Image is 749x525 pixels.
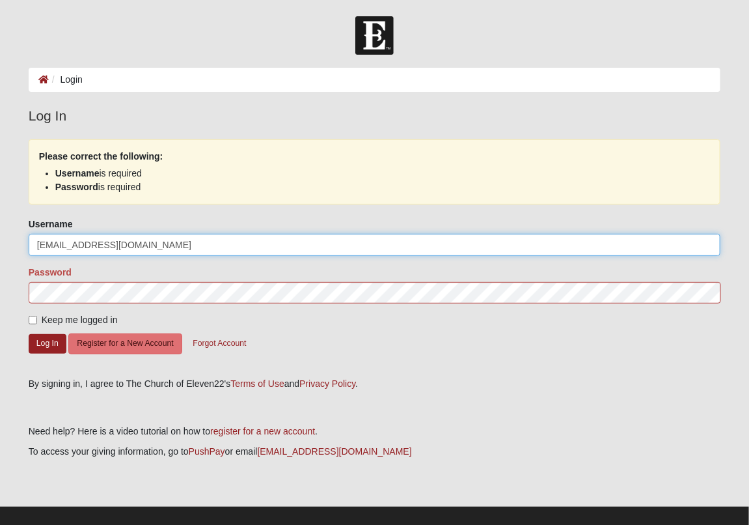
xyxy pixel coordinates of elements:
[29,266,72,279] label: Password
[29,445,720,459] p: To access your giving information, go to or email
[29,334,66,353] button: Log In
[29,218,73,231] label: Username
[68,333,182,354] button: Register for a New Account
[29,316,37,324] input: Keep me logged in
[355,16,394,55] img: Church of Eleven22 Logo
[55,182,98,192] strong: Password
[55,167,694,180] li: is required
[258,446,412,457] a: [EMAIL_ADDRESS][DOMAIN_NAME]
[210,426,315,436] a: register for a new account
[29,106,720,126] legend: Log In
[29,139,720,205] div: Please correct the following:
[189,446,225,457] a: PushPay
[29,425,720,438] p: Need help? Here is a video tutorial on how to .
[42,315,118,325] span: Keep me logged in
[49,73,83,87] li: Login
[230,378,284,389] a: Terms of Use
[184,333,254,354] button: Forgot Account
[29,377,720,391] div: By signing in, I agree to The Church of Eleven22's and .
[55,180,694,194] li: is required
[55,168,100,178] strong: Username
[299,378,355,389] a: Privacy Policy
